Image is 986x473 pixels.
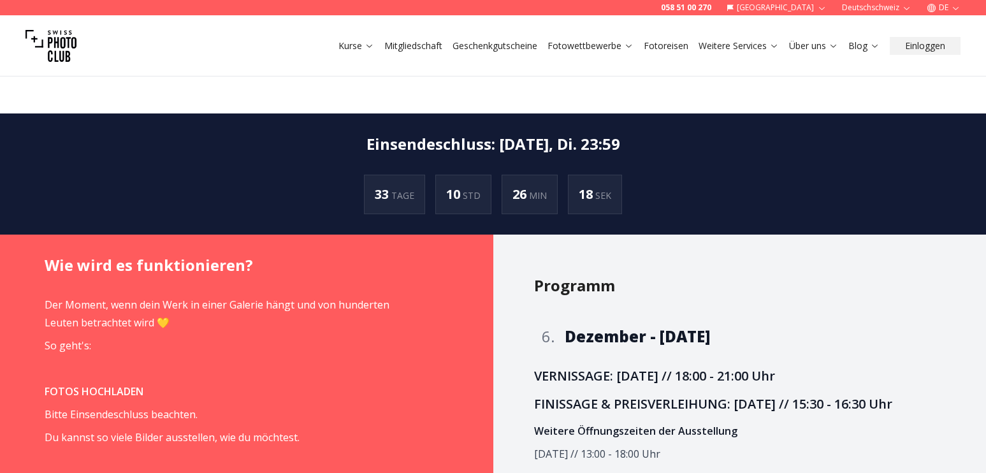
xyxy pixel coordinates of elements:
span: 26 [512,186,529,203]
p: Der Moment, wenn dein Werk in einer Galerie hängt und von hunderten Leuten betrachtet wird 💛 [45,296,417,331]
a: Geschenkgutscheine [453,40,537,52]
span: SEK [595,189,611,201]
span: TAGE [391,189,414,201]
span: 33 [375,186,391,203]
span: 18 [579,186,595,203]
a: Blog [848,40,880,52]
a: Mitgliedschaft [384,40,442,52]
span: Bitte Einsendeschluss beachten. [45,407,198,421]
button: Mitgliedschaft [379,37,447,55]
button: Fotoreisen [639,37,693,55]
a: Fotowettbewerbe [547,40,634,52]
strong: FOTOS HOCHLADEN [45,384,143,398]
button: Einloggen [890,37,961,55]
a: Über uns [789,40,838,52]
span: Du kannst so viele Bilder ausstellen, wie du möchtest. [45,430,300,444]
h3: VERNISSAGE: [DATE] // 18:00 - 21:00 Uhr [534,366,907,386]
a: Fotoreisen [644,40,688,52]
button: Blog [843,37,885,55]
img: Swiss photo club [25,20,76,71]
li: Dezember - [DATE] [559,326,907,347]
p: [DATE] // 13:00 - 18:00 Uhr [534,445,907,463]
span: 10 [446,186,463,203]
span: MIN [529,189,547,201]
a: 058 51 00 270 [661,3,711,13]
button: Geschenkgutscheine [447,37,542,55]
a: Kurse [338,40,374,52]
h3: FINISSAGE & PREISVERLEIHUNG: [DATE] // 15:30 - 16:30 Uhr [534,394,907,414]
strong: Weitere Öffnungszeiten der Ausstellung [534,424,737,438]
button: Fotowettbewerbe [542,37,639,55]
span: STD [463,189,481,201]
button: Kurse [333,37,379,55]
button: Weitere Services [693,37,784,55]
button: Über uns [784,37,843,55]
a: Weitere Services [699,40,779,52]
h2: Wie wird es funktionieren? [45,255,453,275]
h2: Programm [534,275,942,296]
h2: Einsendeschluss : [DATE], Di. 23:59 [366,134,620,154]
p: So geht's: [45,337,417,354]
